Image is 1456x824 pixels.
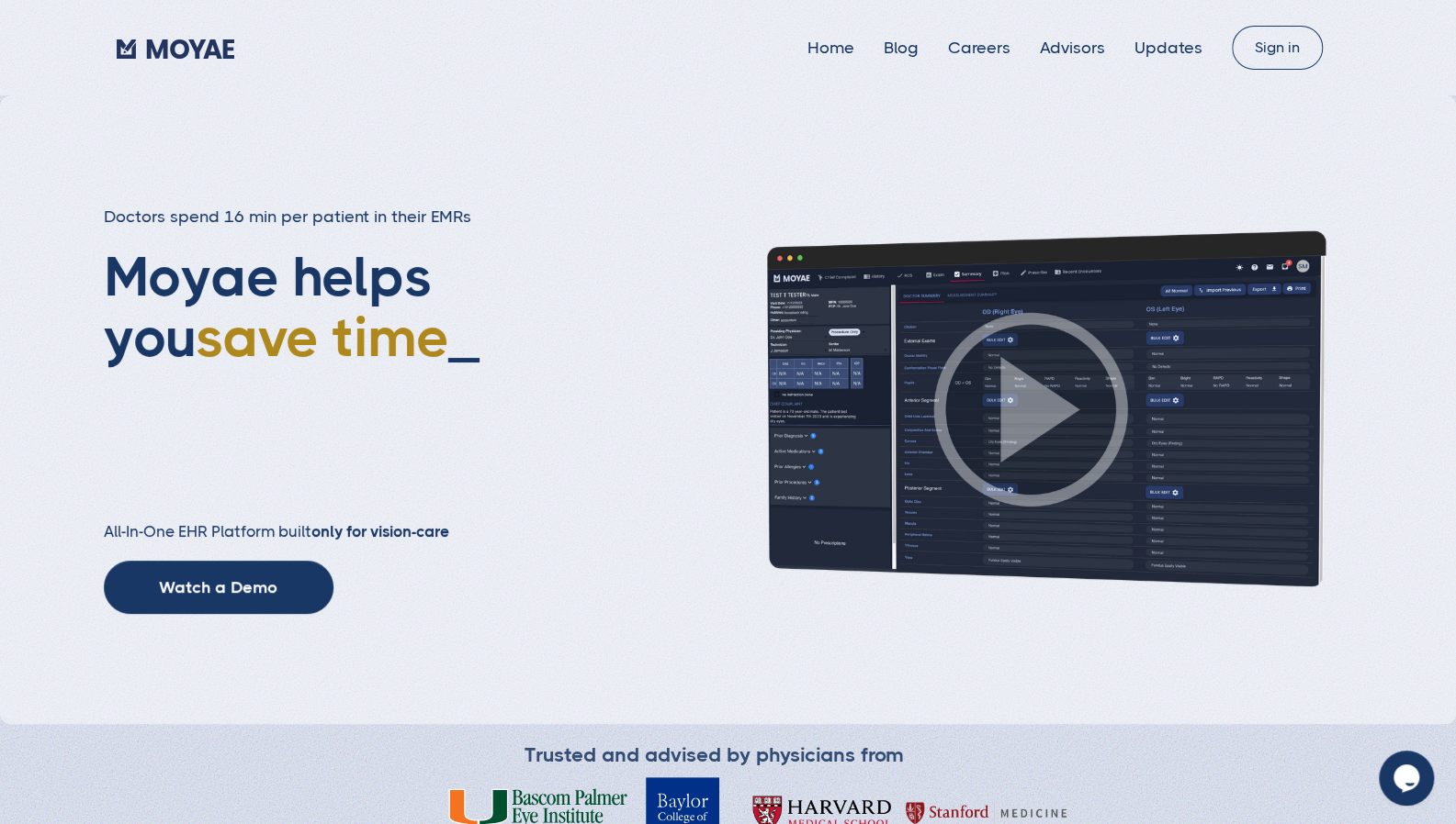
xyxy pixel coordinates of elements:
[1040,39,1105,57] a: Advisors
[1232,26,1323,70] a: Sign in
[1379,751,1438,806] iframe: chat widget
[117,39,234,59] img: Moyae Logo
[948,39,1010,57] a: Careers
[117,34,234,61] a: home
[884,39,919,57] a: Blog
[311,522,449,540] strong: only for vision-care
[525,742,904,768] div: Trusted and advised by physicians from
[807,39,854,57] a: Home
[1134,39,1202,57] a: Updates
[104,561,333,614] a: Watch a Demo
[196,306,448,369] span: save time
[710,228,1353,590] img: Patient history screenshot
[448,306,480,369] span: _
[104,522,593,542] h2: All-In-One EHR Platform built
[104,206,593,228] h3: Doctors spend 16 min per patient in their EMRs
[104,247,593,485] h1: Moyae helps you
